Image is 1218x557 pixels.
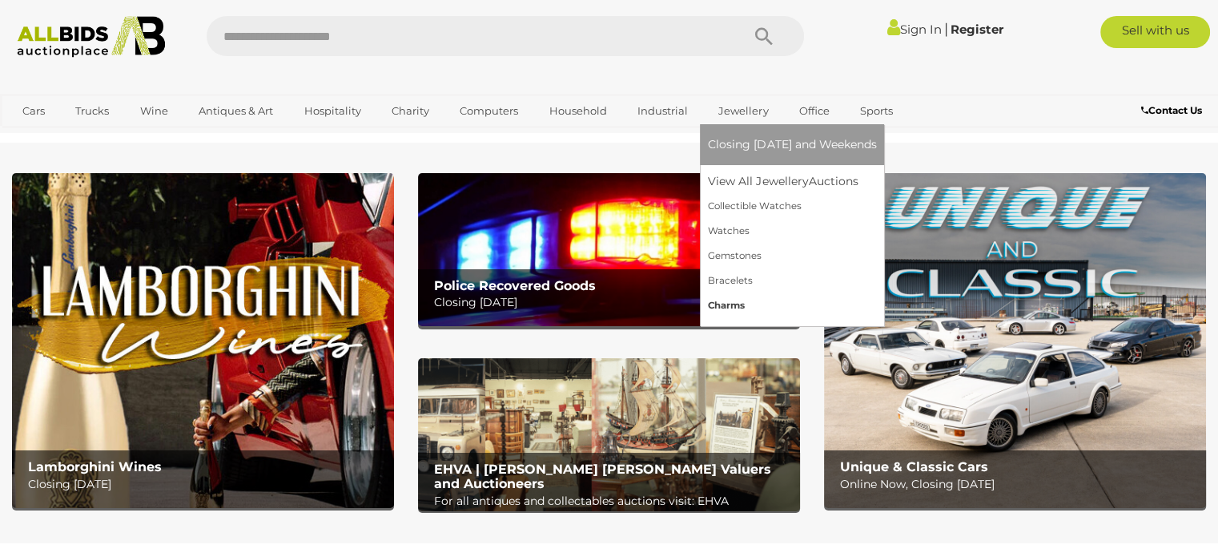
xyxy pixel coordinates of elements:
[418,173,800,326] img: Police Recovered Goods
[12,173,394,508] img: Lamborghini Wines
[28,459,162,474] b: Lamborghini Wines
[12,173,394,508] a: Lamborghini Wines Lamborghini Wines Closing [DATE]
[12,124,147,151] a: [GEOGRAPHIC_DATA]
[28,474,386,494] p: Closing [DATE]
[294,98,372,124] a: Hospitality
[434,278,596,293] b: Police Recovered Goods
[943,20,947,38] span: |
[1141,104,1202,116] b: Contact Us
[418,358,800,511] a: EHVA | Evans Hastings Valuers and Auctioneers EHVA | [PERSON_NAME] [PERSON_NAME] Valuers and Auct...
[840,459,988,474] b: Unique & Classic Cars
[850,98,903,124] a: Sports
[1141,102,1206,119] a: Contact Us
[434,491,792,511] p: For all antiques and collectables auctions visit: EHVA
[449,98,529,124] a: Computers
[708,98,778,124] a: Jewellery
[12,98,55,124] a: Cars
[886,22,941,37] a: Sign In
[381,98,440,124] a: Charity
[418,173,800,326] a: Police Recovered Goods Police Recovered Goods Closing [DATE]
[130,98,179,124] a: Wine
[434,462,771,491] b: EHVA | [PERSON_NAME] [PERSON_NAME] Valuers and Auctioneers
[824,173,1206,508] a: Unique & Classic Cars Unique & Classic Cars Online Now, Closing [DATE]
[824,173,1206,508] img: Unique & Classic Cars
[789,98,840,124] a: Office
[539,98,617,124] a: Household
[1100,16,1210,48] a: Sell with us
[418,358,800,511] img: EHVA | Evans Hastings Valuers and Auctioneers
[9,16,174,58] img: Allbids.com.au
[188,98,283,124] a: Antiques & Art
[627,98,698,124] a: Industrial
[434,293,792,313] p: Closing [DATE]
[840,474,1198,494] p: Online Now, Closing [DATE]
[724,16,804,56] button: Search
[65,98,119,124] a: Trucks
[950,22,1003,37] a: Register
